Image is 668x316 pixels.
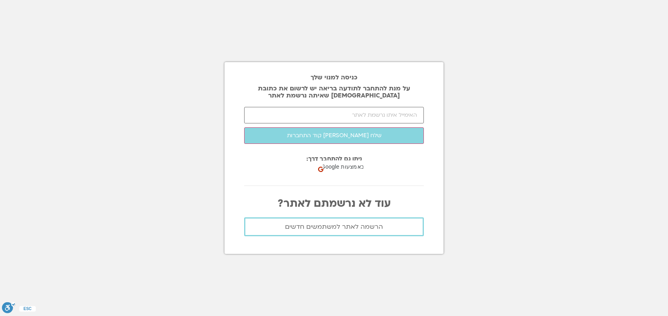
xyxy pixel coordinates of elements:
a: הרשמה לאתר למשתמשים חדשים [244,217,424,236]
h2: כניסה למנוי שלך [244,74,424,81]
span: הרשמה לאתר למשתמשים חדשים [285,223,383,230]
input: האימייל איתו נרשמת לאתר [244,107,424,123]
p: על מנת להתחבר לתודעה בריאה יש לרשום את כתובת [DEMOGRAPHIC_DATA] שאיתה נרשמת לאתר [244,85,424,99]
span: כניסה באמצעות Google [321,163,380,171]
p: עוד לא נרשמתם לאתר? [244,198,424,209]
div: כניסה באמצעות Google [316,159,395,175]
button: שלח [PERSON_NAME] קוד התחברות [244,127,424,144]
